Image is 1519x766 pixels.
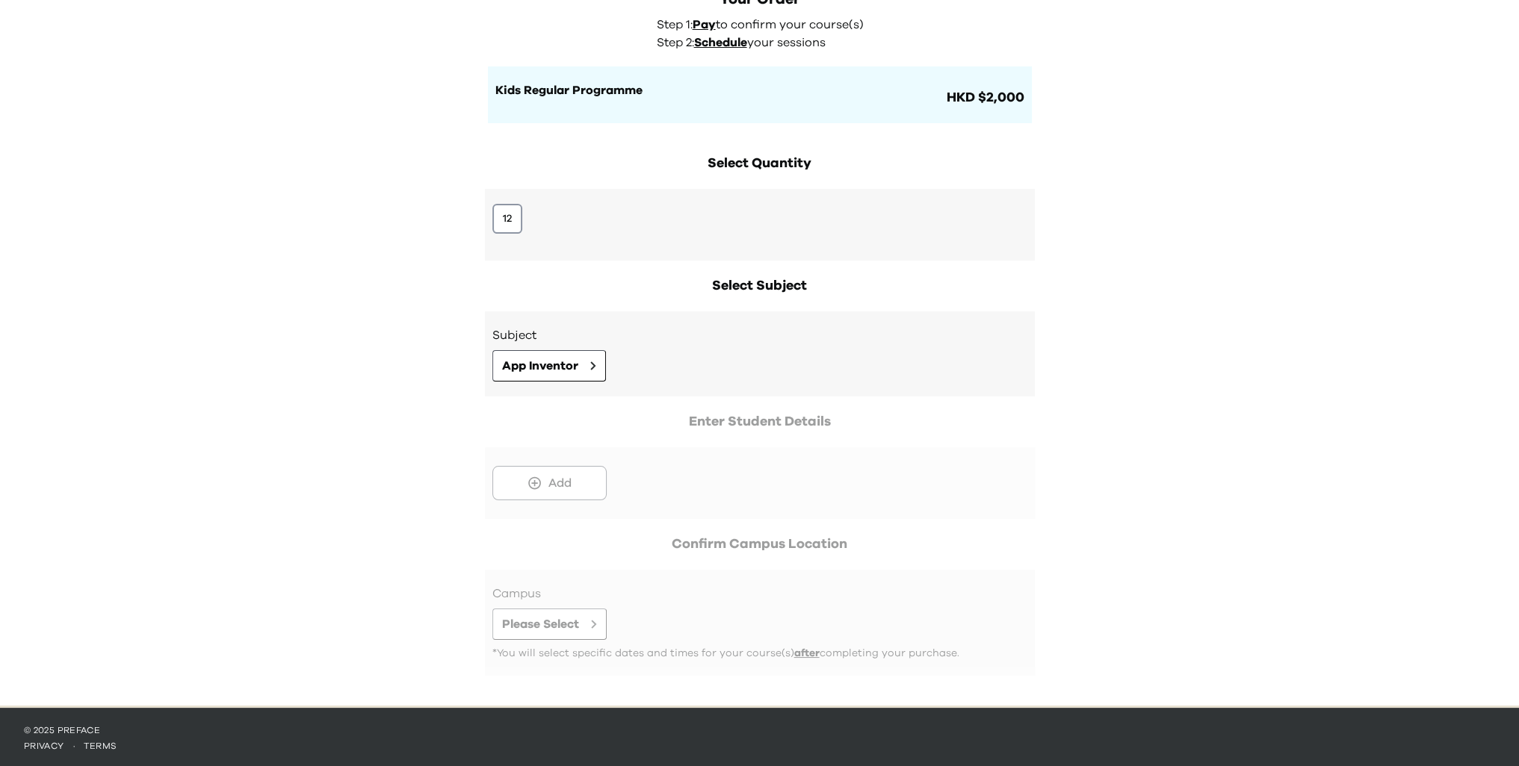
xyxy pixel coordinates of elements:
[64,741,84,750] span: ·
[492,350,606,382] button: App Inventor
[485,534,1035,555] h2: Confirm Campus Location
[492,326,1027,344] h3: Subject
[502,357,578,375] span: App Inventor
[657,16,872,34] p: Step 1: to confirm your course(s)
[693,19,716,31] span: Pay
[657,34,872,52] p: Step 2: your sessions
[24,724,1495,736] p: © 2025 Preface
[84,741,117,750] a: terms
[24,741,64,750] a: privacy
[944,87,1024,108] span: HKD $2,000
[492,204,522,234] button: 12
[495,81,944,99] h1: Kids Regular Programme
[694,37,747,49] span: Schedule
[485,153,1035,174] h2: Select Quantity
[485,275,1035,296] h2: Select Subject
